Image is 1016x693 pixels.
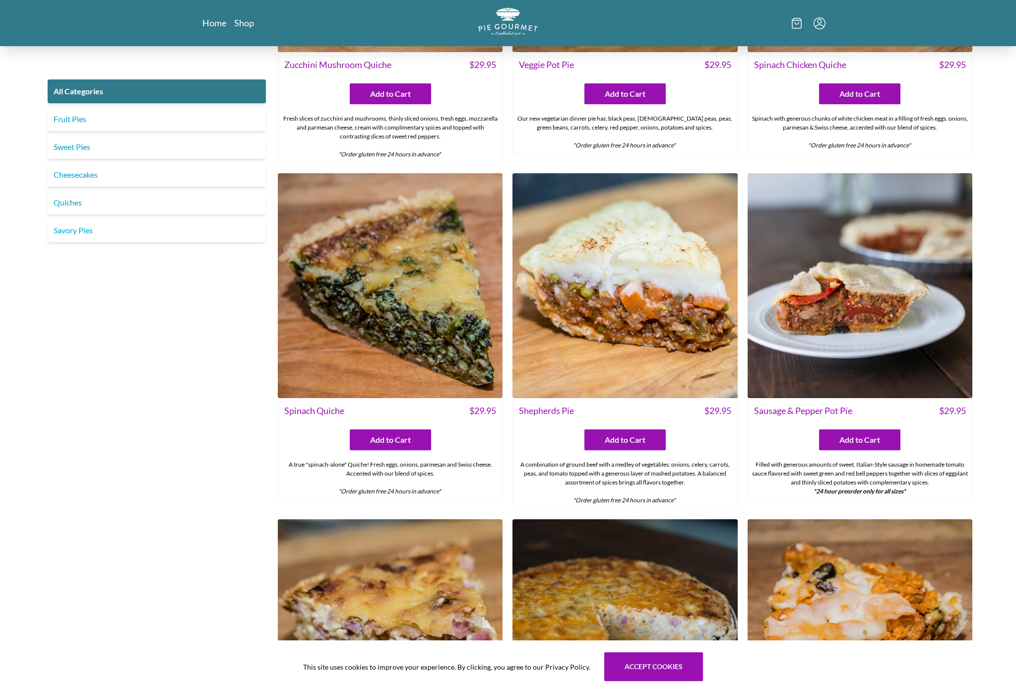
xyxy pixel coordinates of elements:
button: Add to Cart [819,83,900,104]
img: Sausage & Pepper Pot Pie [748,173,972,398]
span: Veggie Pot Pie [519,58,574,71]
div: Filled with generous amounts of sweet, Italian-Style sausage in homemade tomato sauce flavored wi... [748,456,972,500]
span: This site uses cookies to improve your experience. By clicking, you agree to our Privacy Policy. [303,662,590,672]
button: Add to Cart [584,429,666,450]
img: Spinach Quiche [278,173,503,398]
span: $ 29.95 [469,404,496,417]
em: *Order gluten free 24 hours in advance* [338,150,441,158]
a: Home [202,17,226,29]
a: Savory Pies [48,218,266,242]
span: Add to Cart [839,88,880,100]
span: Add to Cart [839,434,880,446]
span: Spinach Quiche [284,404,344,417]
button: Menu [814,17,825,29]
span: $ 29.95 [469,58,496,71]
img: Shepherds Pie [512,173,737,398]
a: Sweet Pies [48,135,266,159]
span: Add to Cart [605,88,645,100]
button: Add to Cart [819,429,900,450]
a: Quiches [48,191,266,214]
div: Fresh slices of zucchini and mushrooms, thinly sliced onions, fresh eggs, mozzarella and parmesan... [278,110,502,163]
span: Spinach Chicken Quiche [754,58,846,71]
button: Add to Cart [350,429,431,450]
button: Add to Cart [350,83,431,104]
div: A true "spinach-alone" Quiche! Fresh eggs, onions, parmesan and Swiss cheese. Accented with our b... [278,456,502,500]
a: Shop [234,17,254,29]
em: *Order gluten free 24 hours in advance* [338,487,441,495]
a: Cheesecakes [48,163,266,187]
div: A combination of ground beef with a medley of vegetables: onions, celery, carrots, peas, and toma... [513,456,737,509]
a: Fruit Pies [48,107,266,131]
span: Zucchini Mushroom Quiche [284,58,391,71]
span: $ 29.95 [939,404,966,417]
span: Add to Cart [370,434,411,446]
strong: *24 hour preorder only for all sizes* [814,487,906,495]
a: All Categories [48,79,266,103]
em: *Order gluten free 24 hours in advance* [573,141,676,149]
em: *Order gluten free 24 hours in advance* [808,141,911,149]
img: logo [478,8,538,35]
span: Add to Cart [605,434,645,446]
button: Add to Cart [584,83,666,104]
span: $ 29.95 [704,58,731,71]
span: Sausage & Pepper Pot Pie [754,404,852,417]
span: Add to Cart [370,88,411,100]
span: $ 29.95 [704,404,731,417]
div: Spinach with generous chunks of white chicken meat in a filling of fresh eggs. onions, parmesan &... [748,110,972,154]
span: $ 29.95 [939,58,966,71]
span: Shepherds Pie [519,404,574,417]
a: Logo [478,8,538,38]
em: *Order gluten free 24 hours in advance* [573,496,676,504]
div: Our new vegetarian dinner pie has: black peas, [DEMOGRAPHIC_DATA] peas, peas, green beans, carrot... [513,110,737,154]
button: Accept cookies [604,652,703,681]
